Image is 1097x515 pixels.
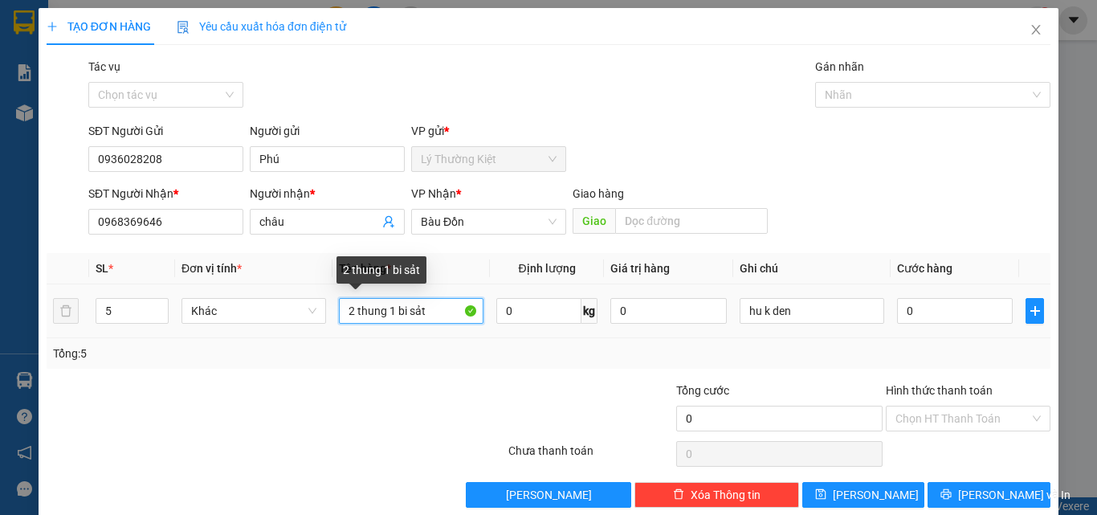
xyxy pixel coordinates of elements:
div: 0862008085 [14,72,142,94]
th: Ghi chú [733,253,891,284]
span: TẠO ĐƠN HÀNG [47,20,151,33]
div: Chưa thanh toán [507,442,675,470]
span: user-add [382,215,395,228]
span: save [815,488,826,501]
span: [PERSON_NAME] [506,486,592,504]
div: Người gửi [250,122,405,140]
span: kg [581,298,597,324]
span: Đơn vị tính [181,262,242,275]
span: plus [1026,305,1043,317]
span: Định lượng [518,262,575,275]
span: printer [940,488,952,501]
div: 2 thung 1 bi sảt [336,256,426,284]
span: [PERSON_NAME] và In [958,486,1070,504]
button: delete [53,298,79,324]
button: [PERSON_NAME] [466,482,630,508]
div: HẢI [14,52,142,72]
span: close [1030,23,1042,36]
span: Giá trị hàng [610,262,670,275]
span: Cước hàng [897,262,952,275]
span: CR : [12,105,37,122]
span: Bàu Đồn [421,210,557,234]
span: Khác [191,299,316,323]
button: save[PERSON_NAME] [802,482,925,508]
div: [PERSON_NAME] [153,14,283,50]
span: Nhận: [153,14,192,31]
label: Tác vụ [88,60,120,73]
input: Dọc đường [615,208,768,234]
input: VD: Bàn, Ghế [339,298,483,324]
div: 0824870366 [153,69,283,92]
div: SĐT Người Nhận [88,185,243,202]
span: Giao hàng [573,187,624,200]
input: Ghi Chú [740,298,884,324]
span: Lý Thường Kiệt [421,147,557,171]
img: icon [177,21,190,34]
span: Xóa Thông tin [691,486,761,504]
button: printer[PERSON_NAME] và In [928,482,1050,508]
span: Yêu cầu xuất hóa đơn điện tử [177,20,346,33]
div: QUỐC [153,50,283,69]
div: SĐT Người Gửi [88,122,243,140]
div: Tổng: 5 [53,345,425,362]
button: plus [1026,298,1044,324]
button: deleteXóa Thông tin [634,482,799,508]
div: 40.000 [12,104,145,123]
button: Close [1013,8,1058,53]
span: SL [96,262,108,275]
span: Giao [573,208,615,234]
div: VP gửi [411,122,566,140]
input: 0 [610,298,726,324]
div: Người nhận [250,185,405,202]
label: Gán nhãn [815,60,864,73]
span: [PERSON_NAME] [833,486,919,504]
div: Lý Thường Kiệt [14,14,142,52]
span: delete [673,488,684,501]
span: VP Nhận [411,187,456,200]
span: plus [47,21,58,32]
label: Hình thức thanh toán [886,384,993,397]
span: Tổng cước [676,384,729,397]
span: Gửi: [14,15,39,32]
